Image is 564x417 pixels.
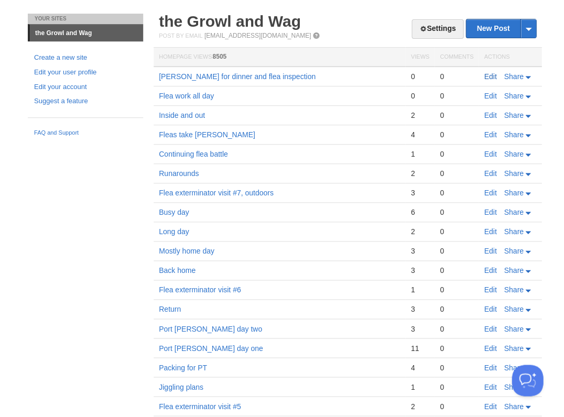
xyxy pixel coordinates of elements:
[411,19,463,39] a: Settings
[410,285,429,294] div: 1
[30,25,143,41] a: the Growl and Wag
[440,401,473,411] div: 0
[504,305,523,313] span: Share
[504,402,523,410] span: Share
[28,14,143,24] li: Your Sites
[410,363,429,372] div: 4
[504,247,523,255] span: Share
[440,324,473,333] div: 0
[504,189,523,197] span: Share
[440,207,473,217] div: 0
[159,247,214,255] a: Mostly home day
[484,363,496,371] a: Edit
[440,266,473,275] div: 0
[484,324,496,333] a: Edit
[410,149,429,159] div: 1
[440,304,473,314] div: 0
[484,169,496,178] a: Edit
[440,363,473,372] div: 0
[159,169,199,178] a: Runarounds
[504,382,523,391] span: Share
[159,266,196,275] a: Back home
[410,343,429,353] div: 11
[504,266,523,275] span: Share
[466,19,536,38] a: New Post
[410,207,429,217] div: 6
[484,247,496,255] a: Edit
[504,130,523,139] span: Share
[159,32,202,39] span: Post by Email
[159,227,189,236] a: Long day
[212,53,226,60] span: 8505
[410,111,429,120] div: 2
[440,188,473,197] div: 0
[159,189,274,197] a: Flea exterminator visit #7, outdoors
[159,305,181,313] a: Return
[410,169,429,178] div: 2
[484,72,496,81] a: Edit
[410,266,429,275] div: 3
[484,266,496,275] a: Edit
[410,401,429,411] div: 2
[159,111,205,119] a: Inside and out
[484,382,496,391] a: Edit
[410,227,429,236] div: 2
[34,128,137,138] a: FAQ and Support
[159,324,262,333] a: Port [PERSON_NAME] day two
[504,324,523,333] span: Share
[484,189,496,197] a: Edit
[440,169,473,178] div: 0
[484,92,496,100] a: Edit
[504,227,523,236] span: Share
[410,324,429,333] div: 3
[204,32,311,39] a: [EMAIL_ADDRESS][DOMAIN_NAME]
[504,344,523,352] span: Share
[410,382,429,391] div: 1
[504,72,523,81] span: Share
[484,305,496,313] a: Edit
[484,111,496,119] a: Edit
[504,111,523,119] span: Share
[34,82,137,93] a: Edit your account
[410,91,429,101] div: 0
[440,91,473,101] div: 0
[504,169,523,178] span: Share
[504,286,523,294] span: Share
[484,344,496,352] a: Edit
[159,72,316,81] a: [PERSON_NAME] for dinner and flea inspection
[159,13,301,30] a: the Growl and Wag
[440,227,473,236] div: 0
[410,188,429,197] div: 3
[159,402,241,410] a: Flea exterminator visit #5
[159,150,228,158] a: Continuing flea battle
[484,130,496,139] a: Edit
[159,92,214,100] a: Flea work all day
[34,96,137,107] a: Suggest a feature
[410,130,429,139] div: 4
[159,382,203,391] a: Jiggling plans
[440,246,473,256] div: 0
[512,365,543,396] iframe: Help Scout Beacon - Open
[440,285,473,294] div: 0
[159,130,255,139] a: Fleas take [PERSON_NAME]
[410,246,429,256] div: 3
[479,48,541,67] th: Actions
[154,48,405,67] th: Homepage Views
[504,208,523,216] span: Share
[159,363,207,371] a: Packing for PT
[34,67,137,78] a: Edit your user profile
[484,286,496,294] a: Edit
[440,343,473,353] div: 0
[484,227,496,236] a: Edit
[410,304,429,314] div: 3
[504,150,523,158] span: Share
[440,72,473,81] div: 0
[484,150,496,158] a: Edit
[159,286,241,294] a: Flea exterminator visit #6
[410,72,429,81] div: 0
[484,402,496,410] a: Edit
[159,344,263,352] a: Port [PERSON_NAME] day one
[440,111,473,120] div: 0
[504,363,523,371] span: Share
[34,52,137,63] a: Create a new site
